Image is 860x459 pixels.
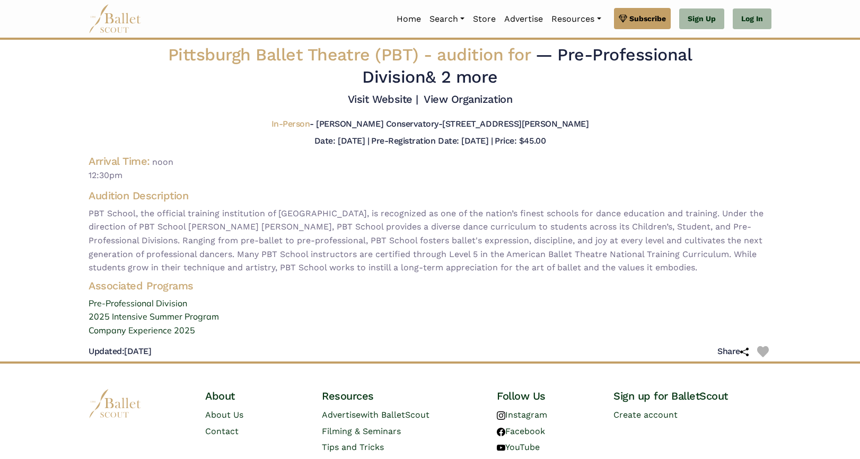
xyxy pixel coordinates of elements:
a: Instagram [497,410,547,420]
a: Create account [613,410,678,420]
h4: About [205,389,305,403]
span: audition for [437,45,530,65]
a: Store [469,8,500,30]
span: with BalletScout [361,410,429,420]
h4: Audition Description [89,189,771,202]
a: Advertise [500,8,547,30]
span: PBT School, the official training institution of [GEOGRAPHIC_DATA], is recognized as one of the n... [89,207,771,275]
a: Subscribe [614,8,671,29]
h5: Pre-Registration Date: [DATE] | [371,136,493,146]
img: youtube logo [497,444,505,452]
span: Subscribe [629,13,666,24]
a: Company Experience 2025 [80,324,780,338]
a: Visit Website | [348,93,418,105]
h4: Resources [322,389,480,403]
a: Resources [547,8,605,30]
a: 2025 Intensive Summer Program [80,310,780,324]
h4: Follow Us [497,389,596,403]
a: Search [425,8,469,30]
h5: Date: [DATE] | [314,136,369,146]
a: Home [392,8,425,30]
a: & 2 more [425,67,497,87]
h5: [DATE] [89,346,151,357]
h5: - [PERSON_NAME] Conservatory-[STREET_ADDRESS][PERSON_NAME] [271,119,589,130]
a: Pre-Professional Division [80,297,780,311]
a: Facebook [497,426,545,436]
a: Sign Up [679,8,724,30]
h5: Price: $45.00 [495,136,546,146]
a: About Us [205,410,243,420]
a: Tips and Tricks [322,442,384,452]
h4: Sign up for BalletScout [613,389,771,403]
a: Filming & Seminars [322,426,401,436]
img: logo [89,389,142,418]
a: YouTube [497,442,540,452]
span: Updated: [89,346,124,356]
h4: Arrival Time: [89,155,150,167]
img: facebook logo [497,428,505,436]
span: Pittsburgh Ballet Theatre (PBT) - [168,45,536,65]
span: 12:30pm [89,169,771,182]
img: gem.svg [619,13,627,24]
img: instagram logo [497,411,505,420]
span: In-Person [271,119,310,129]
a: Advertisewith BalletScout [322,410,429,420]
h5: Share [717,346,749,357]
a: Log In [733,8,771,30]
span: — Pre-Professional Division [362,45,692,87]
a: View Organization [424,93,512,105]
a: Contact [205,426,239,436]
h4: Associated Programs [80,279,780,293]
span: noon [152,157,173,167]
